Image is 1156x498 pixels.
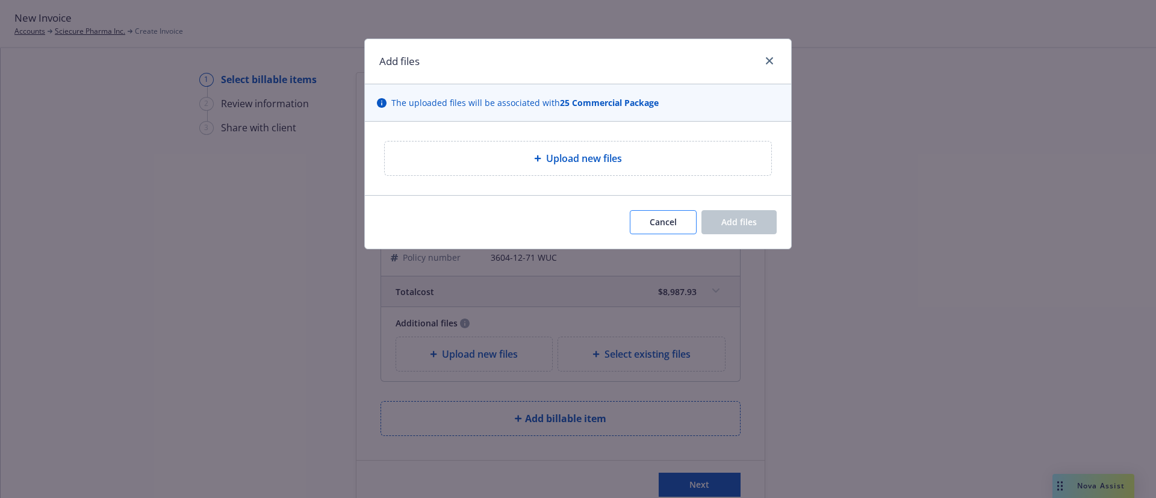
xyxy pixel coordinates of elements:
div: Upload new files [384,141,772,176]
span: Cancel [650,216,677,228]
span: Upload new files [546,151,622,166]
button: Add files [701,210,777,234]
a: close [762,54,777,68]
strong: 25 Commercial Package [560,97,659,108]
span: The uploaded files will be associated with [391,96,659,109]
h1: Add files [379,54,420,69]
span: Add files [721,216,757,228]
button: Cancel [630,210,697,234]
